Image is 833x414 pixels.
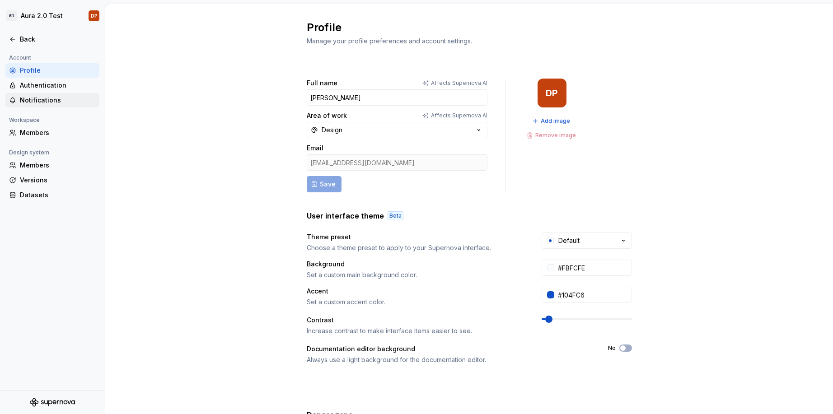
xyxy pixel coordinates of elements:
[558,236,580,245] div: Default
[388,211,403,220] div: Beta
[529,115,574,127] button: Add image
[542,233,632,249] button: Default
[307,144,323,153] label: Email
[20,35,96,44] div: Back
[20,96,96,105] div: Notifications
[5,126,99,140] a: Members
[541,117,570,125] span: Add image
[5,188,99,202] a: Datasets
[431,79,487,87] p: Affects Supernova AI
[91,12,98,19] div: DP
[20,176,96,185] div: Versions
[20,128,96,137] div: Members
[5,52,35,63] div: Account
[307,111,347,120] label: Area of work
[307,20,621,35] h2: Profile
[6,10,17,21] div: AD
[5,115,43,126] div: Workspace
[307,260,525,269] div: Background
[5,63,99,78] a: Profile
[20,191,96,200] div: Datasets
[307,270,525,279] div: Set a custom main background color.
[307,243,525,252] div: Choose a theme preset to apply to your Supernova interface.
[307,79,337,88] label: Full name
[307,298,525,307] div: Set a custom accent color.
[5,158,99,172] a: Members
[20,66,96,75] div: Profile
[554,287,632,303] input: #104FC6
[5,147,53,158] div: Design system
[608,344,616,352] label: No
[307,326,525,335] div: Increase contrast to make interface items easier to see.
[307,344,592,354] div: Documentation editor background
[30,398,75,407] svg: Supernova Logo
[431,112,487,119] p: Affects Supernova AI
[307,287,525,296] div: Accent
[5,32,99,47] a: Back
[307,210,384,221] h3: User interface theme
[5,78,99,93] a: Authentication
[546,89,558,97] div: DP
[20,81,96,90] div: Authentication
[5,173,99,187] a: Versions
[322,126,342,135] div: Design
[307,37,472,45] span: Manage your profile preferences and account settings.
[307,316,525,325] div: Contrast
[307,355,592,364] div: Always use a light background for the documentation editor.
[5,93,99,107] a: Notifications
[307,233,525,242] div: Theme preset
[20,161,96,170] div: Members
[554,260,632,276] input: #FFFFFF
[21,11,63,20] div: Aura 2.0 Test
[2,6,103,26] button: ADAura 2.0 TestDP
